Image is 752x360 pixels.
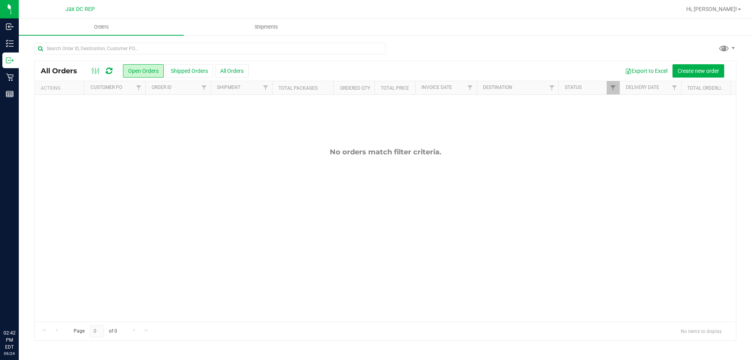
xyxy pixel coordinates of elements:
[184,19,349,35] a: Shipments
[41,85,81,91] div: Actions
[672,64,724,78] button: Create new order
[626,85,659,90] a: Delivery Date
[123,64,164,78] button: Open Orders
[463,81,476,94] a: Filter
[340,85,370,91] a: Ordered qty
[620,64,672,78] button: Export to Excel
[217,85,240,90] a: Shipment
[166,64,213,78] button: Shipped Orders
[132,81,145,94] a: Filter
[41,67,85,75] span: All Orders
[8,297,31,321] iframe: Resource center
[35,148,736,156] div: No orders match filter criteria.
[607,81,620,94] a: Filter
[421,85,452,90] a: Invoice Date
[4,329,15,351] p: 02:42 PM EDT
[687,85,730,91] a: Total Orderlines
[565,85,582,90] a: Status
[34,43,385,54] input: Search Order ID, Destination, Customer PO...
[6,73,14,81] inline-svg: Retail
[668,81,681,94] a: Filter
[67,325,123,337] span: Page of 0
[259,81,272,94] a: Filter
[198,81,211,94] a: Filter
[65,6,95,13] span: Jax DC REP
[678,68,719,74] span: Create new order
[6,56,14,64] inline-svg: Outbound
[278,85,318,91] a: Total Packages
[19,19,184,35] a: Orders
[545,81,558,94] a: Filter
[6,90,14,98] inline-svg: Reports
[83,24,119,31] span: Orders
[483,85,512,90] a: Destination
[215,64,249,78] button: All Orders
[6,40,14,47] inline-svg: Inventory
[686,6,737,12] span: Hi, [PERSON_NAME]!
[244,24,289,31] span: Shipments
[90,85,122,90] a: Customer PO
[381,85,409,91] a: Total Price
[4,351,15,356] p: 09/24
[6,23,14,31] inline-svg: Inbound
[152,85,172,90] a: Order ID
[674,325,728,337] span: No items to display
